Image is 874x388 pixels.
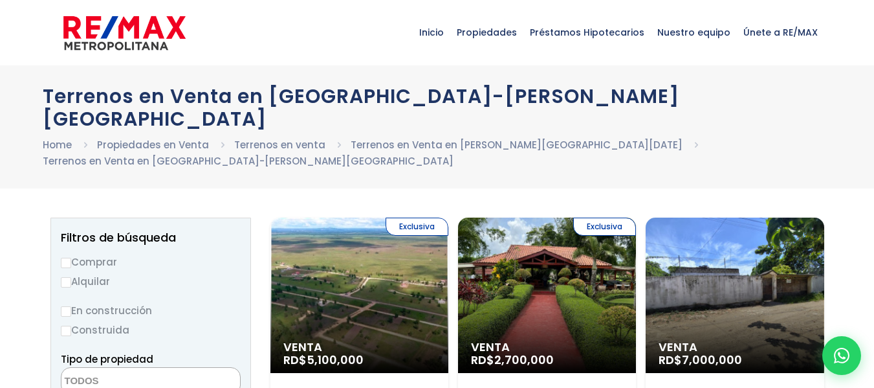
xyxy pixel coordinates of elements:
label: Construida [61,322,241,338]
li: Terrenos en Venta en [GEOGRAPHIC_DATA]-[PERSON_NAME][GEOGRAPHIC_DATA] [43,153,453,169]
span: Únete a RE/MAX [737,13,824,52]
span: Préstamos Hipotecarios [523,13,651,52]
label: Comprar [61,254,241,270]
span: Exclusiva [573,218,636,236]
span: Nuestro equipo [651,13,737,52]
span: 7,000,000 [682,352,742,368]
input: Construida [61,326,71,336]
a: Terrenos en Venta en [PERSON_NAME][GEOGRAPHIC_DATA][DATE] [351,138,683,152]
label: Alquilar [61,273,241,290]
input: En construcción [61,306,71,317]
span: Inicio [413,13,450,52]
span: Propiedades [450,13,523,52]
a: Home [43,138,72,152]
span: 2,700,000 [494,352,554,368]
span: RD$ [283,352,364,368]
span: RD$ [659,352,742,368]
img: remax-metropolitana-logo [63,14,186,52]
label: En construcción [61,302,241,319]
span: Exclusiva [386,218,448,236]
span: Tipo de propiedad [61,352,153,366]
a: Terrenos en venta [234,138,325,152]
span: RD$ [471,352,554,368]
h1: Terrenos en Venta en [GEOGRAPHIC_DATA]-[PERSON_NAME][GEOGRAPHIC_DATA] [43,85,832,130]
a: Propiedades en Venta [97,138,209,152]
span: Venta [283,341,435,354]
h2: Filtros de búsqueda [61,231,241,244]
span: Venta [659,341,811,354]
span: 5,100,000 [307,352,364,368]
input: Alquilar [61,277,71,288]
span: Venta [471,341,623,354]
input: Comprar [61,258,71,268]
